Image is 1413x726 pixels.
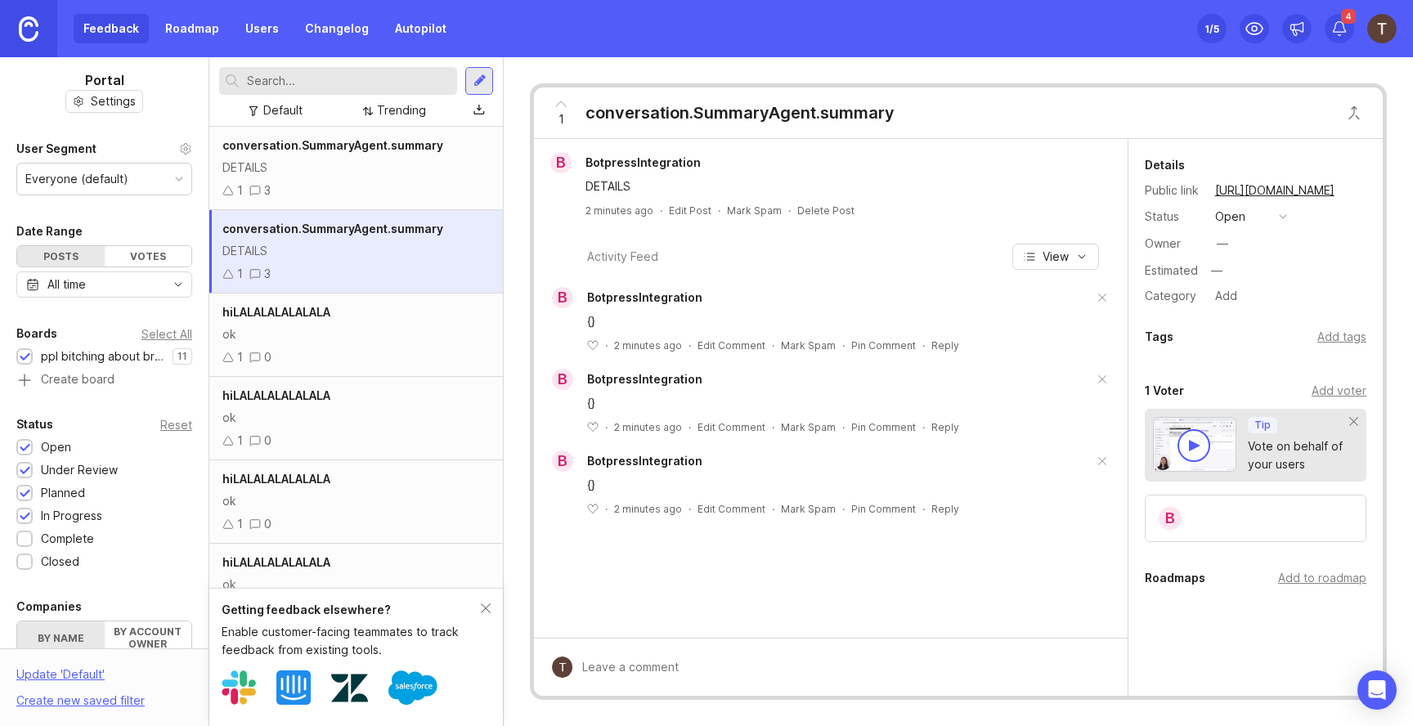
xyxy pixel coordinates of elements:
[605,420,608,434] div: ·
[222,159,490,177] div: DETAILS
[689,420,691,434] div: ·
[1145,568,1205,588] div: Roadmaps
[922,420,925,434] div: ·
[237,432,243,450] div: 1
[698,502,765,516] div: Edit Comment
[1357,670,1397,710] div: Open Intercom Messenger
[209,460,503,544] a: hiLALALALALALALAok10
[235,14,289,43] a: Users
[1145,287,1202,305] div: Category
[1210,180,1339,201] a: [URL][DOMAIN_NAME]
[1202,285,1242,307] a: Add
[222,492,490,510] div: ok
[1157,505,1183,531] div: B
[781,338,836,352] button: Mark Spam
[1341,9,1356,24] span: 4
[772,502,774,516] div: ·
[550,152,572,173] div: B
[177,350,187,363] p: 11
[718,204,720,217] div: ·
[276,670,311,705] img: Intercom logo
[842,420,845,434] div: ·
[698,338,765,352] div: Edit Comment
[1145,327,1173,347] div: Tags
[587,394,1093,412] div: {}
[16,415,53,434] div: Status
[16,374,192,388] a: Create board
[689,502,691,516] div: ·
[669,204,711,217] div: Edit Post
[209,294,503,377] a: hiLALALALALALALAok10
[698,420,765,434] div: Edit Comment
[660,204,662,217] div: ·
[377,101,426,119] div: Trending
[65,90,143,113] button: Settings
[1338,96,1370,129] button: Close button
[542,450,702,472] a: BBotpressIntegration
[41,484,85,502] div: Planned
[264,265,271,283] div: 3
[141,329,192,338] div: Select All
[1145,381,1184,401] div: 1 Voter
[1145,208,1202,226] div: Status
[552,657,573,678] img: Timothy Klint
[47,276,86,294] div: All time
[17,621,105,654] label: By name
[237,348,243,366] div: 1
[585,155,701,169] span: BotpressIntegration
[552,450,573,472] div: B
[237,265,243,283] div: 1
[541,152,714,173] a: BBotpressIntegration
[788,204,791,217] div: ·
[41,347,164,365] div: ppl bitching about broken shit
[388,663,437,712] img: Salesforce logo
[1215,208,1245,226] div: open
[587,454,702,468] span: BotpressIntegration
[160,420,192,429] div: Reset
[1367,14,1397,43] img: Timothy Klint
[25,170,128,188] div: Everyone (default)
[1197,14,1227,43] button: 1/5
[922,502,925,516] div: ·
[1278,569,1366,587] div: Add to roadmap
[614,420,682,434] span: 2 minutes ago
[222,222,443,235] span: conversation.SummaryAgent.summary
[222,670,256,705] img: Slack logo
[237,181,243,199] div: 1
[851,502,916,516] div: Pin Comment
[165,278,191,291] svg: toggle icon
[772,338,774,352] div: ·
[1217,235,1228,253] div: —
[542,369,702,390] a: BBotpressIntegration
[1312,382,1366,400] div: Add voter
[295,14,379,43] a: Changelog
[585,101,895,124] div: conversation.SummaryAgent.summary
[209,377,503,460] a: hiLALALALALALALAok10
[222,388,330,402] span: hiLALALALALALALA
[209,210,503,294] a: conversation.SummaryAgent.summaryDETAILS13
[155,14,229,43] a: Roadmap
[19,16,38,42] img: Canny Home
[552,287,573,308] div: B
[264,515,271,533] div: 0
[16,665,105,692] div: Update ' Default '
[931,338,959,352] div: Reply
[1206,260,1227,281] div: —
[209,127,503,210] a: conversation.SummaryAgent.summaryDETAILS13
[614,502,682,516] span: 2 minutes ago
[41,438,71,456] div: Open
[91,93,136,110] span: Settings
[264,348,271,366] div: 0
[222,409,490,427] div: ok
[1248,437,1350,473] div: Vote on behalf of your users
[1145,155,1185,175] div: Details
[1043,249,1069,265] span: View
[237,515,243,533] div: 1
[222,242,490,260] div: DETAILS
[689,338,691,352] div: ·
[1204,17,1219,40] div: 1 /5
[1145,265,1198,276] div: Estimated
[331,670,368,706] img: Zendesk logo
